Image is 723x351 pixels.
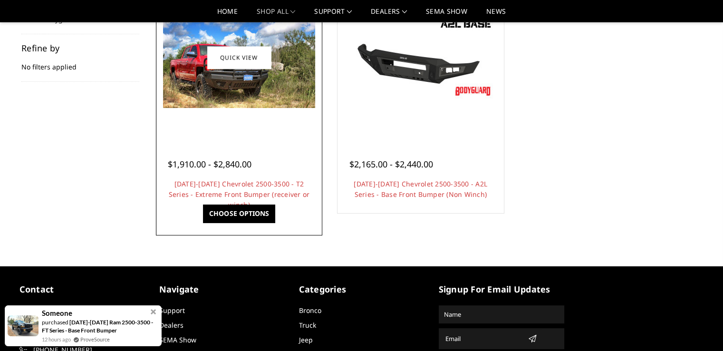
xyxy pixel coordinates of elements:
span: $2,165.00 - $2,440.00 [349,158,433,170]
div: No filters applied [21,44,139,82]
a: Dealers [371,8,407,22]
img: provesource social proof notification image [8,315,39,336]
h5: Categories [299,283,424,296]
input: Email [442,331,524,346]
a: Dealers [159,321,183,330]
a: Bronco [299,306,321,315]
a: Truck [299,321,316,330]
span: purchased [42,319,68,326]
span: $1,910.00 - $2,840.00 [168,158,251,170]
h5: signup for email updates [439,283,564,296]
span: Someone [42,309,72,317]
span: 12 hours ago [42,335,71,343]
a: Support [159,306,185,315]
img: 2015-2019 Chevrolet 2500-3500 - A2L Series - Base Front Bumper (Non Winch) [345,15,497,100]
a: SEMA Show [159,335,196,344]
a: [DATE]-[DATE] Ram 2500-3500 - FT Series - Base Front Bumper [42,319,153,334]
input: Name [440,307,563,322]
h5: contact [19,283,145,296]
h5: Refine by [21,44,139,52]
a: News [486,8,506,22]
a: Support [314,8,352,22]
h5: Navigate [159,283,285,296]
a: ProveSource [80,335,110,343]
a: [DATE]-[DATE] Chevrolet 2500-3500 - A2L Series - Base Front Bumper (Non Winch) [354,179,487,199]
a: Jeep [299,335,313,344]
a: Quick view [207,46,271,68]
a: [DATE]-[DATE] Chevrolet 2500-3500 - T2 Series - Extreme Front Bumper (receiver or winch) [169,179,310,209]
img: 2015-2019 Chevrolet 2500-3500 - T2 Series - Extreme Front Bumper (receiver or winch) [163,7,315,108]
a: SEMA Show [426,8,467,22]
a: Choose Options [203,205,275,223]
a: shop all [257,8,295,22]
a: Home [217,8,238,22]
